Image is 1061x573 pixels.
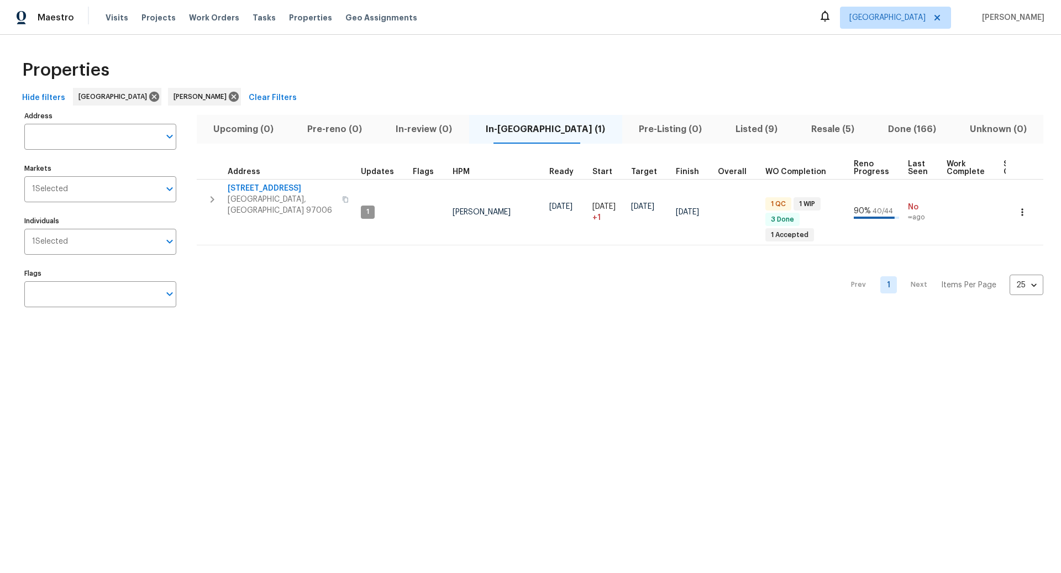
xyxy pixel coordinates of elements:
span: Maestro [38,12,74,23]
span: Clear Filters [249,91,297,105]
span: Address [228,168,260,176]
div: Projected renovation finish date [676,168,709,176]
span: In-[GEOGRAPHIC_DATA] (1) [476,122,616,137]
div: Earliest renovation start date (first business day after COE or Checkout) [549,168,584,176]
span: Start [592,168,612,176]
button: Open [162,181,177,197]
div: Days past target finish date [718,168,757,176]
span: Upcoming (0) [203,122,284,137]
label: Markets [24,165,176,172]
span: Ready [549,168,574,176]
span: Hide filters [22,91,65,105]
span: Reno Progress [854,160,889,176]
span: Pre-reno (0) [297,122,372,137]
span: Unknown (0) [959,122,1037,137]
span: 1 QC [766,199,790,209]
span: Work Orders [189,12,239,23]
span: 1 WIP [795,199,820,209]
span: Projects [141,12,176,23]
span: 1 Selected [32,237,68,246]
span: 90 % [854,207,871,215]
span: Properties [22,65,109,76]
span: ∞ ago [908,213,938,222]
span: Geo Assignments [345,12,417,23]
label: Individuals [24,218,176,224]
span: [GEOGRAPHIC_DATA] [849,12,926,23]
span: HPM [453,168,470,176]
span: [DATE] [592,203,616,211]
span: Target [631,168,657,176]
span: Listed (9) [725,122,787,137]
span: [STREET_ADDRESS] [228,183,335,194]
button: Open [162,129,177,144]
button: Hide filters [18,88,70,108]
span: [PERSON_NAME] [174,91,231,102]
span: 40 / 44 [873,208,893,214]
span: 1 Selected [32,185,68,194]
span: Flags [413,168,434,176]
div: Target renovation project end date [631,168,667,176]
button: Open [162,234,177,249]
span: In-review (0) [386,122,463,137]
div: [GEOGRAPHIC_DATA] [73,88,161,106]
span: WO Completion [765,168,826,176]
span: Updates [361,168,394,176]
span: + 1 [592,212,601,223]
nav: Pagination Navigation [841,252,1043,318]
div: 25 [1010,271,1043,299]
button: Clear Filters [244,88,301,108]
span: Finish [676,168,699,176]
a: Goto page 1 [880,276,897,293]
p: Items Per Page [941,280,996,291]
span: Overall [718,168,747,176]
span: Setup Complete [1004,160,1042,176]
span: [DATE] [549,203,572,211]
span: Tasks [253,14,276,22]
span: Done (166) [878,122,946,137]
label: Address [24,113,176,119]
span: [GEOGRAPHIC_DATA] [78,91,151,102]
span: 3 Done [766,215,799,224]
button: Open [162,286,177,302]
span: [PERSON_NAME] [978,12,1044,23]
span: No [908,202,938,213]
span: [GEOGRAPHIC_DATA], [GEOGRAPHIC_DATA] 97006 [228,194,335,216]
span: Last Seen [908,160,928,176]
span: [PERSON_NAME] [453,208,511,216]
span: [DATE] [676,208,699,216]
span: Work Complete [947,160,985,176]
span: 1 Accepted [766,230,813,240]
span: Pre-Listing (0) [629,122,712,137]
label: Flags [24,270,176,277]
span: Resale (5) [801,122,864,137]
div: [PERSON_NAME] [168,88,241,106]
span: 1 [362,207,374,217]
span: Visits [106,12,128,23]
span: [DATE] [631,203,654,211]
span: Properties [289,12,332,23]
